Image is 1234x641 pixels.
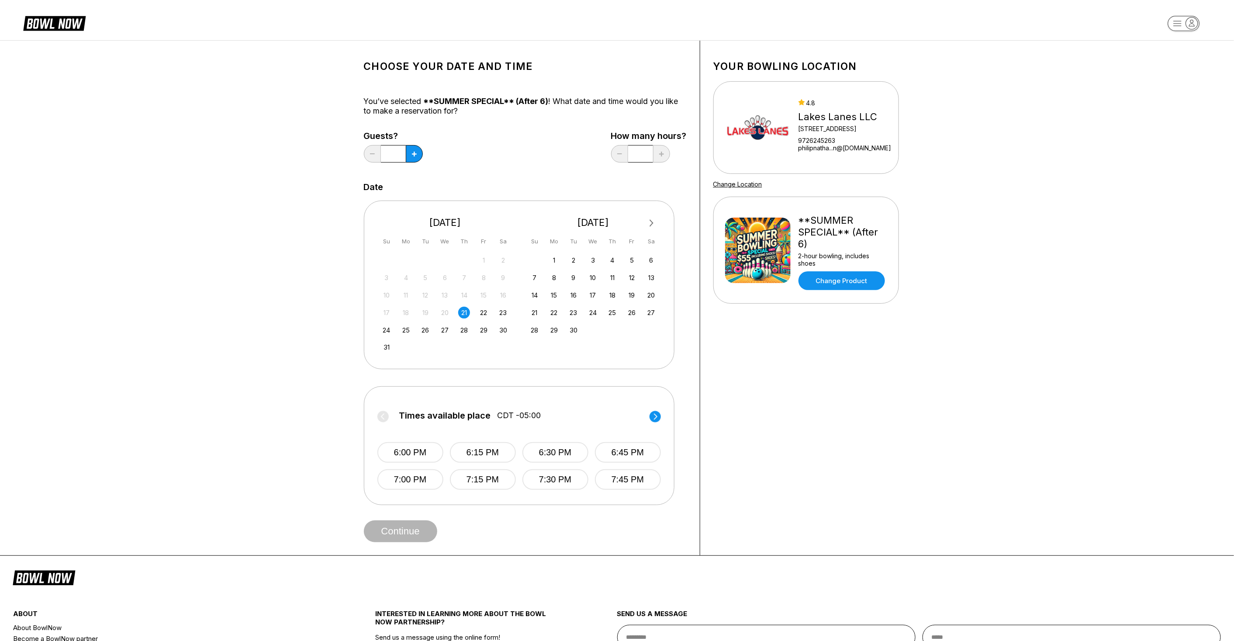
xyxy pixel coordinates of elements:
div: **SUMMER SPECIAL** (After 6) [798,215,887,250]
div: Sa [646,236,657,247]
div: Choose Thursday, September 11th, 2025 [607,272,619,284]
div: Not available Thursday, August 14th, 2025 [458,289,470,301]
div: Choose Saturday, September 20th, 2025 [646,289,657,301]
div: Choose Sunday, August 24th, 2025 [380,324,392,336]
div: Choose Saturday, August 30th, 2025 [497,324,509,336]
button: 6:00 PM [377,442,443,463]
div: Choose Friday, August 22nd, 2025 [478,307,490,319]
button: 7:45 PM [595,469,661,490]
div: Tu [419,236,431,247]
button: Next Month [645,216,659,230]
div: month 2025-08 [380,253,511,353]
div: Not available Friday, August 15th, 2025 [478,289,490,301]
div: Choose Saturday, September 6th, 2025 [646,254,657,266]
div: [DATE] [377,217,513,229]
div: Choose Monday, September 29th, 2025 [548,324,560,336]
div: month 2025-09 [528,253,659,336]
button: 7:15 PM [450,469,516,490]
div: Choose Friday, September 12th, 2025 [626,272,638,284]
div: Th [607,236,619,247]
div: 4.8 [798,99,892,107]
div: Choose Wednesday, September 10th, 2025 [587,272,599,284]
label: How many hours? [611,131,687,141]
div: Not available Saturday, August 16th, 2025 [497,289,509,301]
div: Su [380,236,392,247]
div: Lakes Lanes LLC [798,111,892,123]
div: Choose Monday, August 25th, 2025 [400,324,412,336]
div: You’ve selected ! What date and time would you like to make a reservation for? [364,97,687,116]
div: about [13,610,315,622]
div: 2-hour bowling, includes shoes [798,252,887,267]
div: Choose Tuesday, August 26th, 2025 [419,324,431,336]
div: Not available Tuesday, August 12th, 2025 [419,289,431,301]
div: Choose Sunday, September 7th, 2025 [529,272,541,284]
div: Not available Wednesday, August 20th, 2025 [439,307,451,319]
div: Not available Sunday, August 3rd, 2025 [380,272,392,284]
div: Choose Monday, September 8th, 2025 [548,272,560,284]
button: 6:15 PM [450,442,516,463]
div: Choose Saturday, September 13th, 2025 [646,272,657,284]
div: Choose Tuesday, September 2nd, 2025 [568,254,580,266]
span: Times available place [399,411,491,420]
div: Fr [478,236,490,247]
div: Choose Monday, September 22nd, 2025 [548,307,560,319]
div: Choose Thursday, August 21st, 2025 [458,307,470,319]
div: Sa [497,236,509,247]
label: Guests? [364,131,423,141]
h1: Choose your Date and time [364,60,687,73]
button: 7:00 PM [377,469,443,490]
div: Choose Sunday, August 31st, 2025 [380,341,392,353]
div: Fr [626,236,638,247]
div: Choose Friday, September 5th, 2025 [626,254,638,266]
div: [STREET_ADDRESS] [798,125,892,132]
div: Not available Sunday, August 10th, 2025 [380,289,392,301]
div: 9726245263 [798,137,892,144]
div: Mo [548,236,560,247]
div: Choose Thursday, August 28th, 2025 [458,324,470,336]
div: Not available Friday, August 8th, 2025 [478,272,490,284]
button: 6:45 PM [595,442,661,463]
div: Not available Sunday, August 17th, 2025 [380,307,392,319]
div: Not available Thursday, August 7th, 2025 [458,272,470,284]
div: Choose Tuesday, September 30th, 2025 [568,324,580,336]
div: Choose Thursday, September 18th, 2025 [607,289,619,301]
a: Change Location [713,180,762,188]
div: Choose Friday, August 29th, 2025 [478,324,490,336]
div: Choose Monday, September 15th, 2025 [548,289,560,301]
div: send us a message [617,610,1221,625]
div: Choose Thursday, September 4th, 2025 [607,254,619,266]
a: philipnatha...n@[DOMAIN_NAME] [798,144,892,152]
div: Not available Monday, August 11th, 2025 [400,289,412,301]
div: Choose Monday, September 1st, 2025 [548,254,560,266]
div: Not available Saturday, August 9th, 2025 [497,272,509,284]
h1: Your bowling location [713,60,899,73]
button: 6:30 PM [522,442,588,463]
div: We [439,236,451,247]
div: Choose Wednesday, September 24th, 2025 [587,307,599,319]
div: Choose Wednesday, September 3rd, 2025 [587,254,599,266]
div: Choose Friday, September 26th, 2025 [626,307,638,319]
div: Not available Monday, August 4th, 2025 [400,272,412,284]
div: Su [529,236,541,247]
div: Mo [400,236,412,247]
div: Not available Wednesday, August 13th, 2025 [439,289,451,301]
span: **SUMMER SPECIAL** (After 6) [424,97,549,106]
div: Choose Sunday, September 21st, 2025 [529,307,541,319]
img: Lakes Lanes LLC [725,95,791,160]
div: Choose Sunday, September 14th, 2025 [529,289,541,301]
div: [DATE] [525,217,661,229]
div: Not available Wednesday, August 6th, 2025 [439,272,451,284]
div: Choose Friday, September 19th, 2025 [626,289,638,301]
div: Choose Tuesday, September 16th, 2025 [568,289,580,301]
div: Choose Sunday, September 28th, 2025 [529,324,541,336]
label: Date [364,182,384,192]
div: Th [458,236,470,247]
div: Choose Tuesday, September 23rd, 2025 [568,307,580,319]
div: Choose Wednesday, August 27th, 2025 [439,324,451,336]
button: 7:30 PM [522,469,588,490]
div: Not available Tuesday, August 5th, 2025 [419,272,431,284]
div: Not available Friday, August 1st, 2025 [478,254,490,266]
div: Not available Tuesday, August 19th, 2025 [419,307,431,319]
div: Choose Saturday, September 27th, 2025 [646,307,657,319]
div: Not available Monday, August 18th, 2025 [400,307,412,319]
